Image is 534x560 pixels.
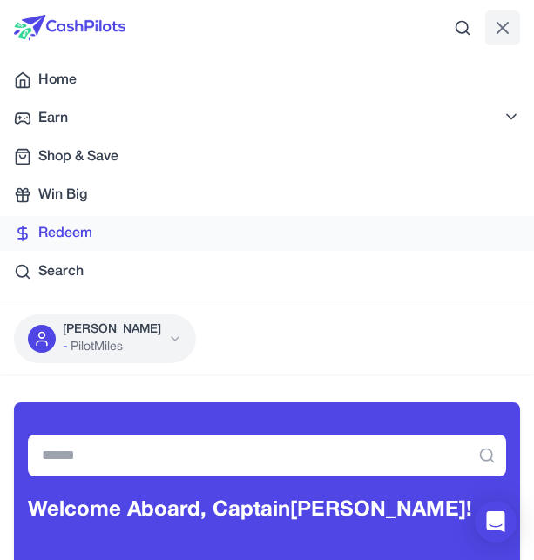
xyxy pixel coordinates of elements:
[38,185,87,206] span: Win Big
[63,321,161,339] p: [PERSON_NAME]
[38,108,68,129] span: Earn
[63,339,67,356] span: -
[38,223,92,244] span: Redeem
[38,70,77,91] span: Home
[14,15,125,41] img: CashPilots Logo
[28,497,506,523] h3: Welcome Aboard, Captain [PERSON_NAME]!
[38,146,118,167] span: Shop & Save
[38,261,84,282] span: Search
[475,501,517,543] div: Open Intercom Messenger
[14,314,196,363] button: [PERSON_NAME]-PilotMiles
[71,339,123,356] span: PilotMiles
